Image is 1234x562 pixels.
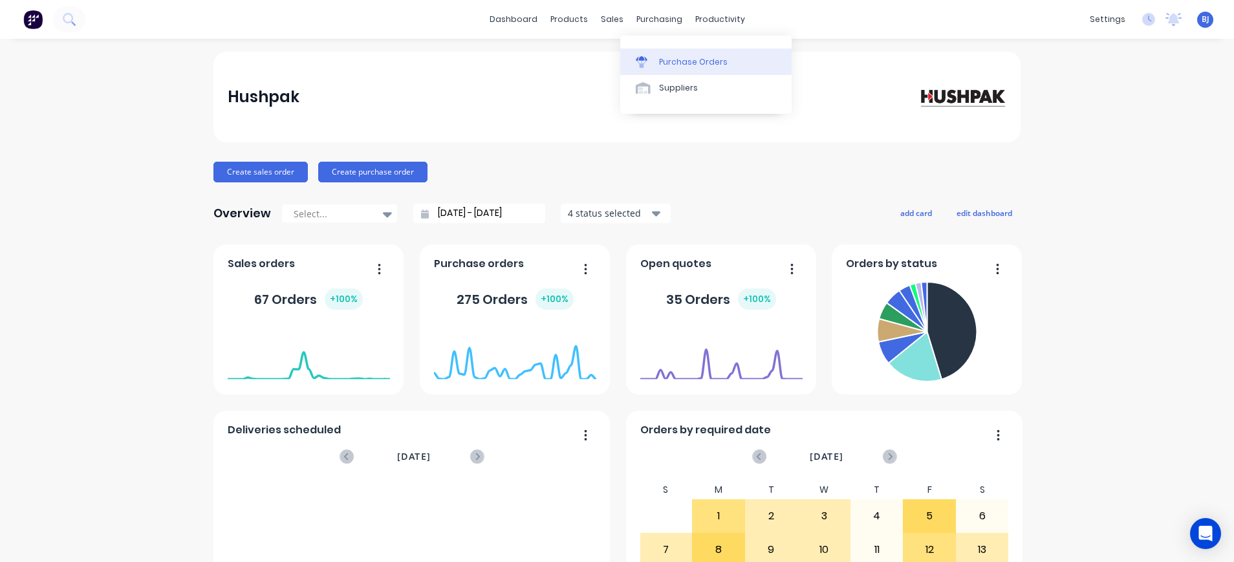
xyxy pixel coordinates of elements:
img: Factory [23,10,43,29]
div: 275 Orders [457,288,574,310]
div: 5 [904,500,955,532]
span: Deliveries scheduled [228,422,341,438]
a: Suppliers [620,75,792,101]
div: 6 [957,500,1008,532]
div: M [692,481,745,499]
div: Purchase Orders [659,56,728,68]
button: edit dashboard [948,204,1021,221]
div: Suppliers [659,82,698,94]
div: productivity [689,10,752,29]
div: 3 [798,500,850,532]
div: settings [1083,10,1132,29]
a: Purchase Orders [620,49,792,74]
div: sales [594,10,630,29]
div: + 100 % [738,288,776,310]
button: add card [892,204,940,221]
div: 67 Orders [254,288,363,310]
button: 4 status selected [561,204,671,223]
div: 2 [746,500,797,532]
span: [DATE] [810,449,843,464]
span: Open quotes [640,256,711,272]
div: 1 [693,500,744,532]
div: Open Intercom Messenger [1190,518,1221,549]
span: BJ [1202,14,1209,25]
button: Create purchase order [318,162,428,182]
div: Overview [213,200,271,226]
div: 35 Orders [666,288,776,310]
div: W [797,481,850,499]
img: Hushpak [916,85,1006,108]
div: products [544,10,594,29]
div: 4 [851,500,903,532]
div: Hushpak [228,84,299,110]
div: T [850,481,904,499]
button: Create sales order [213,162,308,182]
div: T [745,481,798,499]
span: Sales orders [228,256,295,272]
div: S [640,481,693,499]
div: purchasing [630,10,689,29]
div: S [956,481,1009,499]
div: F [903,481,956,499]
span: Purchase orders [434,256,524,272]
a: dashboard [483,10,544,29]
div: 4 status selected [568,206,649,220]
div: + 100 % [325,288,363,310]
span: [DATE] [397,449,431,464]
div: + 100 % [536,288,574,310]
span: Orders by status [846,256,937,272]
